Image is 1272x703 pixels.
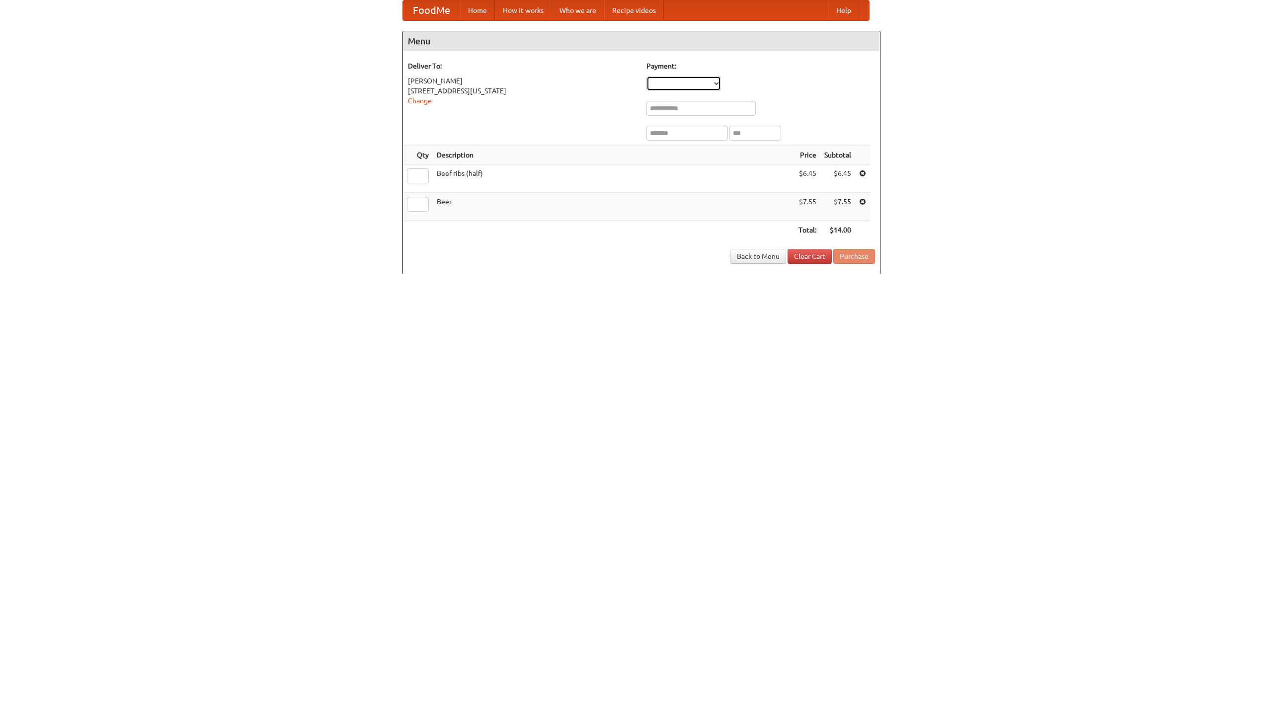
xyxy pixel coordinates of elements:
[403,0,460,20] a: FoodMe
[646,61,875,71] h5: Payment:
[408,76,636,86] div: [PERSON_NAME]
[460,0,495,20] a: Home
[795,193,820,221] td: $7.55
[820,164,855,193] td: $6.45
[820,146,855,164] th: Subtotal
[403,146,433,164] th: Qty
[604,0,664,20] a: Recipe videos
[795,164,820,193] td: $6.45
[552,0,604,20] a: Who we are
[408,86,636,96] div: [STREET_ADDRESS][US_STATE]
[433,193,795,221] td: Beer
[408,61,636,71] h5: Deliver To:
[433,164,795,193] td: Beef ribs (half)
[403,31,880,51] h4: Menu
[795,146,820,164] th: Price
[820,221,855,239] th: $14.00
[433,146,795,164] th: Description
[730,249,786,264] a: Back to Menu
[788,249,832,264] a: Clear Cart
[495,0,552,20] a: How it works
[820,193,855,221] td: $7.55
[795,221,820,239] th: Total:
[408,97,432,105] a: Change
[828,0,859,20] a: Help
[833,249,875,264] button: Purchase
